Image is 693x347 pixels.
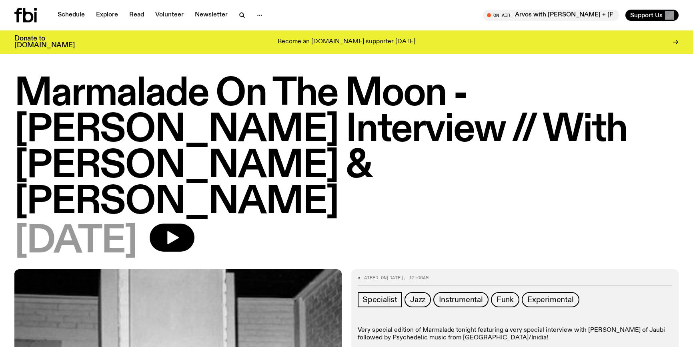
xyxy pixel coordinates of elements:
[405,292,431,307] a: Jazz
[403,274,429,281] span: , 12:00am
[358,327,672,342] p: Very special edition of Marmalade tonight featuring a very special interview with [PERSON_NAME] o...
[53,10,90,21] a: Schedule
[150,10,188,21] a: Volunteer
[625,10,679,21] button: Support Us
[630,12,663,19] span: Support Us
[439,295,483,304] span: Instrumental
[522,292,579,307] a: Experimental
[387,274,403,281] span: [DATE]
[358,292,402,307] a: Specialist
[190,10,232,21] a: Newsletter
[497,295,514,304] span: Funk
[124,10,149,21] a: Read
[14,35,75,49] h3: Donate to [DOMAIN_NAME]
[278,38,415,46] p: Become an [DOMAIN_NAME] supporter [DATE]
[410,295,425,304] span: Jazz
[363,295,397,304] span: Specialist
[491,292,519,307] a: Funk
[91,10,123,21] a: Explore
[14,224,137,260] span: [DATE]
[433,292,489,307] a: Instrumental
[527,295,574,304] span: Experimental
[483,10,619,21] button: On AirArvos with [PERSON_NAME] + [PERSON_NAME]
[364,274,387,281] span: Aired on
[14,76,679,220] h1: Marmalade On The Moon - [PERSON_NAME] Interview // With [PERSON_NAME] & [PERSON_NAME]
